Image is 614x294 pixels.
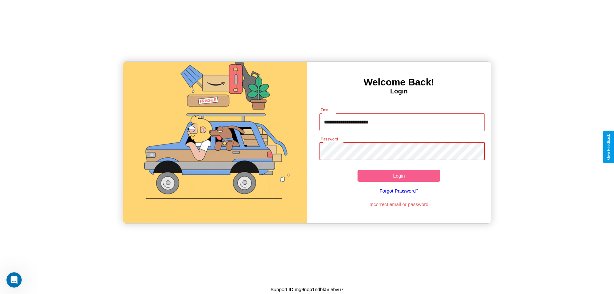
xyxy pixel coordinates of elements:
h4: Login [307,88,491,95]
p: Support ID: mg9nop1ndbk5rjebvu7 [271,285,344,294]
img: gif [123,62,307,223]
iframe: Intercom live chat [6,272,22,288]
button: Login [358,170,440,182]
h3: Welcome Back! [307,77,491,88]
label: Password [321,136,338,142]
label: Email [321,107,331,113]
div: Give Feedback [606,134,611,160]
p: Incorrect email or password [316,200,482,209]
a: Forgot Password? [316,182,482,200]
